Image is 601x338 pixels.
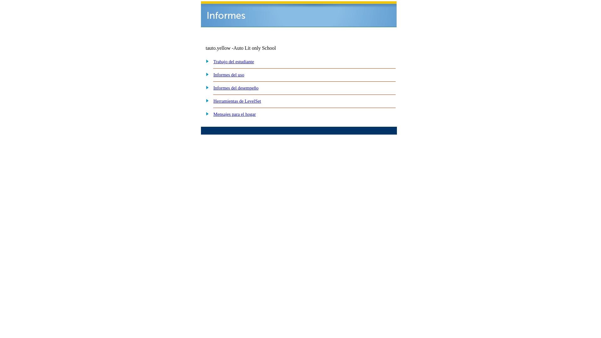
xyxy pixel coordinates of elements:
[203,71,209,77] img: plus.gif
[203,58,209,64] img: plus.gif
[213,59,254,64] a: Trabajo del estudiante
[203,111,209,116] img: plus.gif
[213,99,261,104] a: Herramientas de LevelSet
[203,98,209,103] img: plus.gif
[201,1,397,27] img: header
[203,84,209,90] img: plus.gif
[213,85,259,90] a: Informes del desempeño
[213,112,256,117] a: Mensajes para el hogar
[213,72,244,77] a: Informes del uso
[206,45,321,51] td: tauto.yellow -
[234,45,276,51] nobr: Auto Lit only School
